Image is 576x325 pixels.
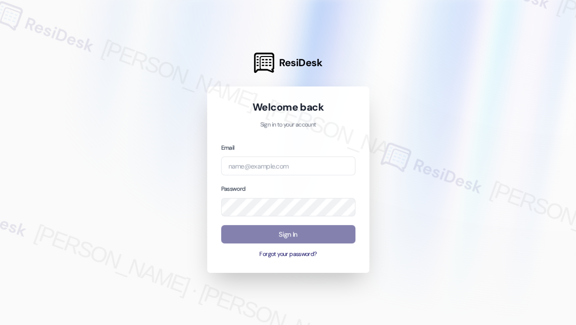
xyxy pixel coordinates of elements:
input: name@example.com [221,156,355,175]
p: Sign in to your account [221,121,355,129]
span: ResiDesk [279,56,322,70]
label: Email [221,144,235,152]
button: Forgot your password? [221,250,355,259]
img: ResiDesk Logo [254,53,274,73]
button: Sign In [221,225,355,244]
h1: Welcome back [221,100,355,114]
label: Password [221,185,246,193]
